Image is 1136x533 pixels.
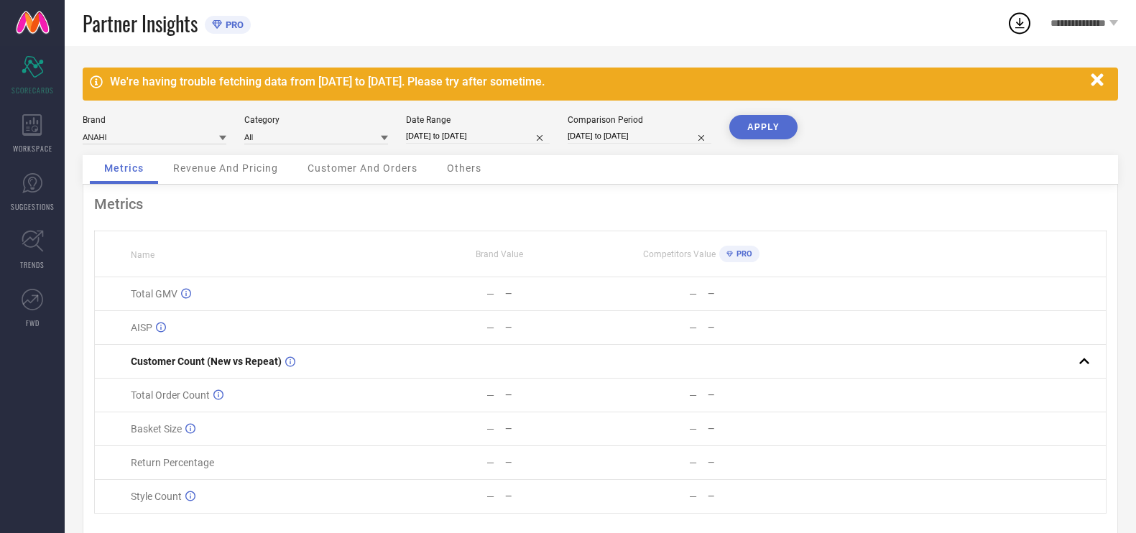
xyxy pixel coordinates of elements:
[486,491,494,502] div: —
[689,322,697,333] div: —
[131,389,210,401] span: Total Order Count
[708,323,802,333] div: —
[94,195,1107,213] div: Metrics
[505,390,599,400] div: —
[131,356,282,367] span: Customer Count (New vs Repeat)
[131,491,182,502] span: Style Count
[708,458,802,468] div: —
[173,162,278,174] span: Revenue And Pricing
[708,289,802,299] div: —
[689,457,697,468] div: —
[505,323,599,333] div: —
[486,423,494,435] div: —
[505,289,599,299] div: —
[486,389,494,401] div: —
[131,322,152,333] span: AISP
[708,390,802,400] div: —
[447,162,481,174] span: Others
[486,322,494,333] div: —
[505,458,599,468] div: —
[406,115,550,125] div: Date Range
[486,288,494,300] div: —
[83,9,198,38] span: Partner Insights
[643,249,716,259] span: Competitors Value
[708,491,802,501] div: —
[222,19,244,30] span: PRO
[689,288,697,300] div: —
[308,162,417,174] span: Customer And Orders
[1007,10,1033,36] div: Open download list
[486,457,494,468] div: —
[13,143,52,154] span: WORKSPACE
[476,249,523,259] span: Brand Value
[505,491,599,501] div: —
[104,162,144,174] span: Metrics
[131,423,182,435] span: Basket Size
[406,129,550,144] input: Select date range
[244,115,388,125] div: Category
[131,250,154,260] span: Name
[568,115,711,125] div: Comparison Period
[729,115,798,139] button: APPLY
[568,129,711,144] input: Select comparison period
[11,85,54,96] span: SCORECARDS
[131,457,214,468] span: Return Percentage
[20,259,45,270] span: TRENDS
[708,424,802,434] div: —
[689,491,697,502] div: —
[689,423,697,435] div: —
[689,389,697,401] div: —
[131,288,177,300] span: Total GMV
[505,424,599,434] div: —
[83,115,226,125] div: Brand
[26,318,40,328] span: FWD
[733,249,752,259] span: PRO
[11,201,55,212] span: SUGGESTIONS
[110,75,1084,88] div: We're having trouble fetching data from [DATE] to [DATE]. Please try after sometime.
